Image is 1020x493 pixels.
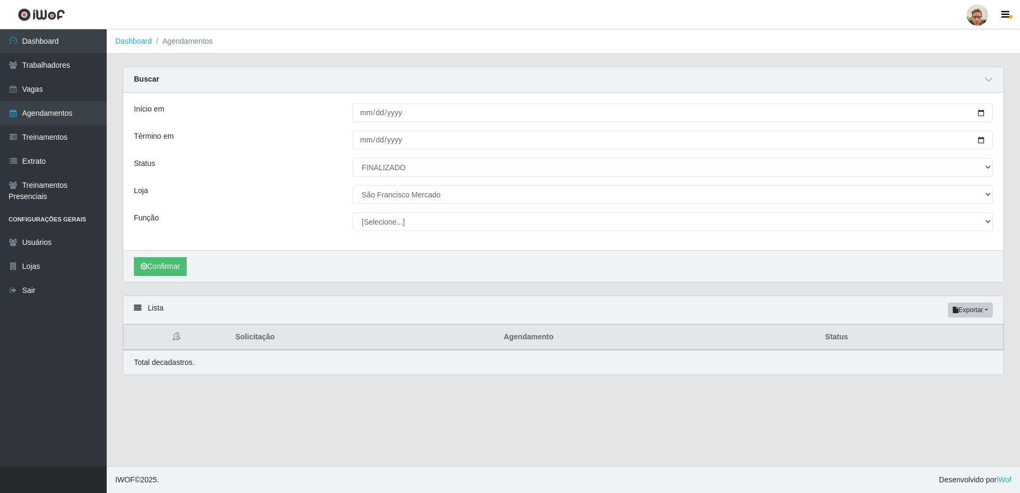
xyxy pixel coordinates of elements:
[353,104,993,122] input: 00/00/0000
[115,37,152,45] a: Dashboard
[497,325,819,350] th: Agendamento
[152,36,213,47] li: Agendamentos
[134,158,155,169] label: Status
[134,104,164,115] label: Início em
[134,257,187,276] button: Confirmar
[115,474,159,486] span: © 2025 .
[123,296,1003,324] div: Lista
[948,303,993,317] button: Exportar
[353,131,993,149] input: 00/00/0000
[134,357,195,368] p: Total de cadastros.
[115,475,135,484] span: IWOF
[18,8,65,21] img: CoreUI Logo
[134,75,159,83] strong: Buscar
[229,325,497,350] th: Solicitação
[134,185,148,196] label: Loja
[107,29,1020,54] nav: breadcrumb
[819,325,1003,350] th: Status
[997,475,1011,484] a: iWof
[939,474,1011,486] span: Desenvolvido por
[134,131,174,142] label: Término em
[134,212,159,224] label: Função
